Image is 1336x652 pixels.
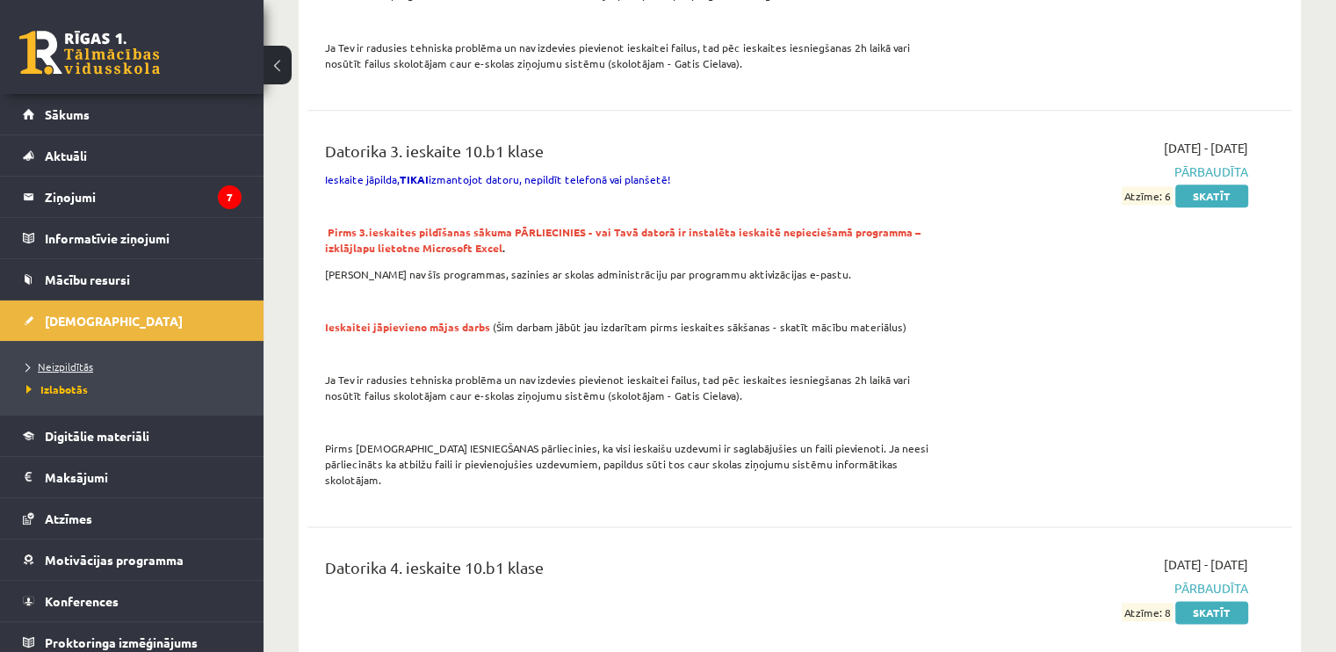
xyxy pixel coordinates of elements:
[45,313,183,329] span: [DEMOGRAPHIC_DATA]
[325,372,932,403] p: Ja Tev ir radusies tehniska problēma un nav izdevies pievienot ieskaitei failus, tad pēc ieskaite...
[1164,555,1248,574] span: [DATE] - [DATE]
[45,218,242,258] legend: Informatīvie ziņojumi
[26,359,93,373] span: Neizpildītās
[45,148,87,163] span: Aktuāli
[325,225,921,255] strong: .
[325,172,670,186] span: Ieskaite jāpilda, izmantojot datoru, nepildīt telefonā vai planšetē!
[45,552,184,568] span: Motivācijas programma
[45,634,198,650] span: Proktoringa izmēģinājums
[325,440,932,488] p: Pirms [DEMOGRAPHIC_DATA] IESNIEGŠANAS pārliecinies, ka visi ieskaišu uzdevumi ir saglabājušies un...
[1122,603,1173,621] span: Atzīme: 8
[45,593,119,609] span: Konferences
[23,135,242,176] a: Aktuāli
[325,555,932,588] div: Datorika 4. ieskaite 10.b1 klase
[958,163,1248,181] span: Pārbaudīta
[23,177,242,217] a: Ziņojumi7
[26,359,246,374] a: Neizpildītās
[45,511,92,526] span: Atzīmes
[218,185,242,209] i: 7
[45,272,130,287] span: Mācību resursi
[958,579,1248,598] span: Pārbaudīta
[23,457,242,497] a: Maksājumi
[1122,186,1173,205] span: Atzīme: 6
[400,172,429,186] strong: TIKAI
[23,540,242,580] a: Motivācijas programma
[19,31,160,75] a: Rīgas 1. Tālmācības vidusskola
[325,320,490,334] span: Ieskaitei jāpievieno mājas darbs
[1164,139,1248,157] span: [DATE] - [DATE]
[23,218,242,258] a: Informatīvie ziņojumi
[26,382,88,396] span: Izlabotās
[1175,601,1248,624] a: Skatīt
[23,498,242,539] a: Atzīmes
[325,139,932,171] div: Datorika 3. ieskaite 10.b1 klase
[23,581,242,621] a: Konferences
[325,40,932,71] p: Ja Tev ir radusies tehniska problēma un nav izdevies pievienot ieskaitei failus, tad pēc ieskaite...
[325,225,921,255] span: Pirms 3.ieskaites pildīšanas sākuma PĀRLIECINIES - vai Tavā datorā ir instalēta ieskaitē nepiecie...
[325,319,932,335] p: (Šim darbam jābūt jau izdarītam pirms ieskaites sākšanas - skatīt mācību materiālus)
[325,266,932,282] p: [PERSON_NAME] nav šīs programmas, sazinies ar skolas administrāciju par programmu aktivizācijas e...
[1175,185,1248,207] a: Skatīt
[23,259,242,300] a: Mācību resursi
[45,428,149,444] span: Digitālie materiāli
[23,416,242,456] a: Digitālie materiāli
[23,301,242,341] a: [DEMOGRAPHIC_DATA]
[23,94,242,134] a: Sākums
[45,106,90,122] span: Sākums
[26,381,246,397] a: Izlabotās
[45,177,242,217] legend: Ziņojumi
[45,457,242,497] legend: Maksājumi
